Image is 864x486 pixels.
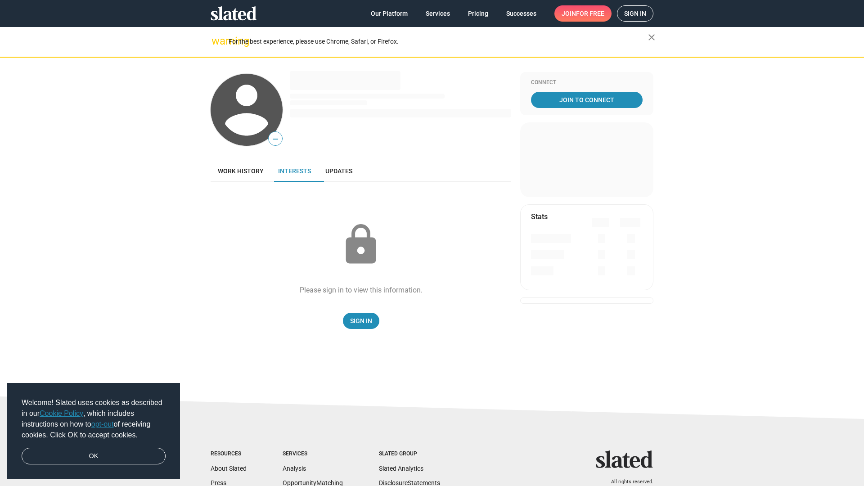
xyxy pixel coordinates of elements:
div: Connect [531,79,643,86]
a: Cookie Policy [40,409,83,417]
span: Services [426,5,450,22]
a: Sign In [343,313,379,329]
mat-icon: warning [211,36,222,46]
a: Join To Connect [531,92,643,108]
div: Slated Group [379,450,440,458]
span: Sign in [624,6,646,21]
span: Sign In [350,313,372,329]
a: opt-out [91,420,114,428]
mat-icon: lock [338,222,383,267]
a: Sign in [617,5,653,22]
a: dismiss cookie message [22,448,166,465]
span: — [269,133,282,145]
div: Resources [211,450,247,458]
span: Updates [325,167,352,175]
a: Joinfor free [554,5,612,22]
span: for free [576,5,604,22]
div: Please sign in to view this information. [300,285,423,295]
a: Pricing [461,5,495,22]
a: Slated Analytics [379,465,423,472]
span: Welcome! Slated uses cookies as described in our , which includes instructions on how to of recei... [22,397,166,441]
mat-card-title: Stats [531,212,548,221]
div: Services [283,450,343,458]
span: Our Platform [371,5,408,22]
span: Join To Connect [533,92,641,108]
a: Updates [318,160,360,182]
a: Work history [211,160,271,182]
a: Interests [271,160,318,182]
div: cookieconsent [7,383,180,479]
span: Join [562,5,604,22]
a: About Slated [211,465,247,472]
a: Successes [499,5,544,22]
a: Our Platform [364,5,415,22]
span: Successes [506,5,536,22]
span: Interests [278,167,311,175]
div: For the best experience, please use Chrome, Safari, or Firefox. [229,36,648,48]
a: Services [418,5,457,22]
span: Work history [218,167,264,175]
mat-icon: close [646,32,657,43]
span: Pricing [468,5,488,22]
a: Analysis [283,465,306,472]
